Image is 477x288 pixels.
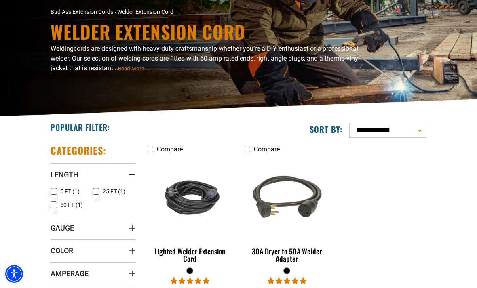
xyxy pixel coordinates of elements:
[60,202,83,208] span: 50 FT (1)
[51,262,135,285] summary: Amperage
[157,145,183,153] span: Compare
[245,157,329,267] a: black 30A Dryer to 50A Welder Adapter
[51,239,135,262] summary: Color
[243,158,331,237] img: black
[51,8,113,15] a: Bad Ass Extension Cords
[51,269,89,278] span: Amperage
[117,8,173,15] span: Welder Extension Cord
[268,277,306,285] span: 5.00 stars
[310,124,343,135] label: Sort by:
[148,157,232,267] a: black Lighted Welder Extension Cord
[51,8,297,16] nav: breadcrumbs
[146,171,234,224] img: black
[51,223,74,233] span: Gauge
[5,265,23,283] div: Accessibility Menu
[60,189,80,194] span: 5 FT (1)
[51,246,73,255] span: Color
[114,8,116,15] span: ›
[118,65,144,71] span: Read More
[254,145,280,153] span: Compare
[51,163,135,186] summary: Length
[51,44,362,73] p: Welding
[103,189,125,194] span: 25 FT (1)
[51,45,360,72] span: cords are designed with heavy-duty craftsmanship whether you’re a DIY enthusiast or a professiona...
[51,23,362,41] h1: Welder Extension Cord
[171,277,209,285] span: 5.00 stars
[245,248,329,262] div: 30A Dryer to 50A Welder Adapter
[51,217,135,239] summary: Gauge
[148,248,232,262] div: Lighted Welder Extension Cord
[51,144,106,157] h2: Categories:
[51,122,110,132] h2: Popular Filter:
[51,170,78,179] span: Length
